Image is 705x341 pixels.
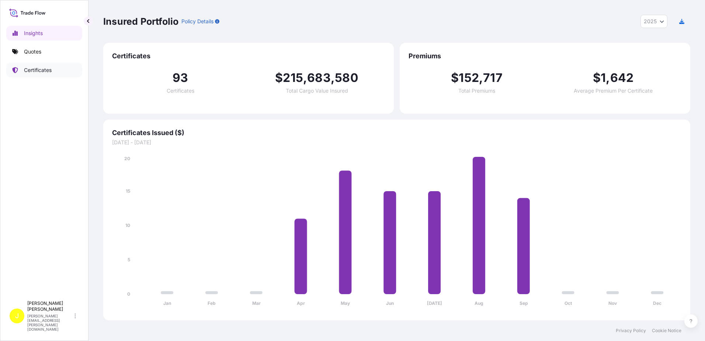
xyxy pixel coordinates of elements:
[126,188,130,194] tspan: 15
[331,72,335,84] span: ,
[27,314,73,331] p: [PERSON_NAME][EMAIL_ADDRESS][PERSON_NAME][DOMAIN_NAME]
[275,72,283,84] span: $
[297,300,305,306] tspan: Apr
[208,300,216,306] tspan: Feb
[128,257,130,262] tspan: 5
[303,72,307,84] span: ,
[127,291,130,297] tspan: 0
[181,18,213,25] p: Policy Details
[112,128,681,137] span: Certificates Issued ($)
[167,88,194,93] span: Certificates
[427,300,442,306] tspan: [DATE]
[283,72,303,84] span: 215
[24,66,52,74] p: Certificates
[483,72,503,84] span: 717
[574,88,653,93] span: Average Premium Per Certificate
[24,48,41,55] p: Quotes
[341,300,350,306] tspan: May
[479,72,483,84] span: ,
[610,72,634,84] span: 642
[112,139,681,146] span: [DATE] - [DATE]
[565,300,572,306] tspan: Oct
[173,72,188,84] span: 93
[386,300,394,306] tspan: Jun
[6,63,82,77] a: Certificates
[15,312,19,320] span: J
[451,72,459,84] span: $
[6,44,82,59] a: Quotes
[652,328,681,334] a: Cookie Notice
[335,72,358,84] span: 580
[27,300,73,312] p: [PERSON_NAME] [PERSON_NAME]
[608,300,617,306] tspan: Nov
[644,18,657,25] span: 2025
[640,15,667,28] button: Year Selector
[459,72,479,84] span: 152
[593,72,601,84] span: $
[112,52,385,61] span: Certificates
[606,72,610,84] span: ,
[520,300,528,306] tspan: Sep
[252,300,261,306] tspan: Mar
[616,328,646,334] a: Privacy Policy
[601,72,606,84] span: 1
[103,15,178,27] p: Insured Portfolio
[6,26,82,41] a: Insights
[286,88,348,93] span: Total Cargo Value Insured
[458,88,495,93] span: Total Premiums
[409,52,681,61] span: Premiums
[125,223,130,228] tspan: 10
[475,300,483,306] tspan: Aug
[653,300,661,306] tspan: Dec
[124,156,130,161] tspan: 20
[307,72,331,84] span: 683
[24,30,43,37] p: Insights
[163,300,171,306] tspan: Jan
